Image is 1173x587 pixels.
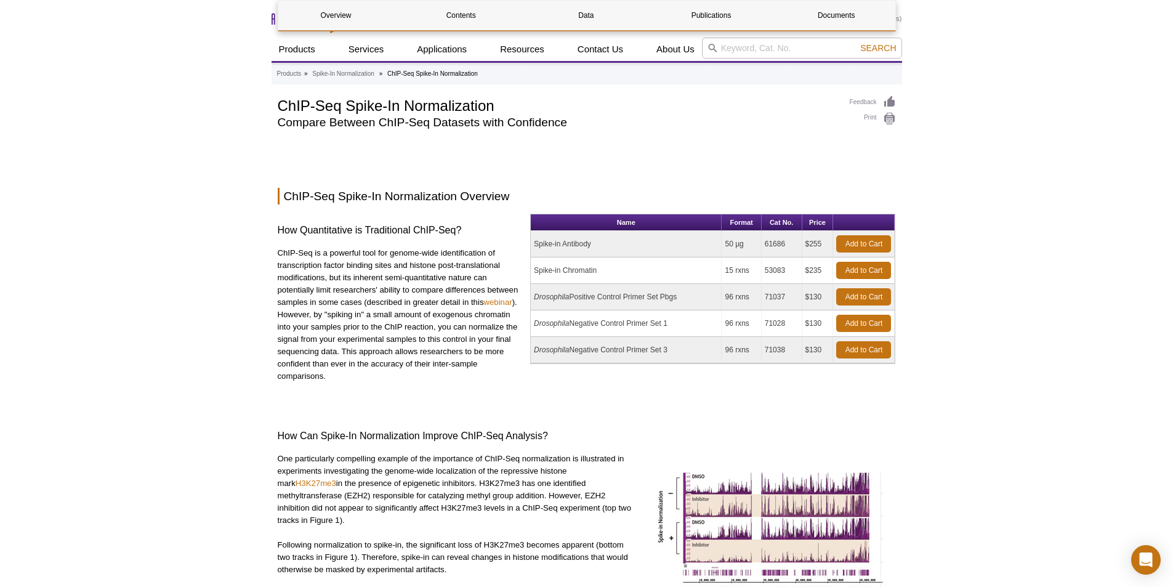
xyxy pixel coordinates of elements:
[722,231,761,257] td: 50 µg
[802,231,834,257] td: $255
[836,262,891,279] a: Add to Cart
[702,38,902,59] input: Keyword, Cat. No.
[836,315,891,332] a: Add to Cart
[802,284,834,310] td: $130
[850,95,896,109] a: Feedback
[534,346,569,354] i: Drosophila
[857,43,900,54] button: Search
[722,337,761,363] td: 96 rxns
[762,310,802,337] td: 71028
[409,38,474,61] a: Applications
[278,223,522,238] h3: How Quantitative is Traditional ChIP-Seq?
[762,214,802,231] th: Cat No.
[531,337,722,363] td: Negative Control Primer Set 3
[722,284,761,310] td: 96 rxns
[278,247,522,383] p: ChIP-Seq is a powerful tool for genome-wide identification of transcription factor binding sites ...
[483,298,512,307] a: webinar
[762,337,802,363] td: 71038
[722,257,761,284] td: 15 rxns
[762,257,802,284] td: 53083
[531,284,722,310] td: Positive Control Primer Set Pbgs
[278,1,394,30] a: Overview
[802,257,834,284] td: $235
[802,337,834,363] td: $130
[778,1,894,30] a: Documents
[278,95,837,114] h1: ChIP-Seq Spike-In Normalization
[1131,545,1161,575] div: Open Intercom Messenger
[493,38,552,61] a: Resources
[278,453,633,527] p: One particularly compelling example of the importance of ChIP-Seq normalization is illustrated in...
[296,479,336,488] a: H3K27me3
[304,70,308,77] li: »
[850,112,896,126] a: Print
[278,188,896,204] h2: ChIP-Seq Spike-In Normalization Overview
[531,231,722,257] td: Spike-in Antibody
[277,68,301,79] a: Products
[836,235,891,253] a: Add to Cart
[802,310,834,337] td: $130
[649,38,702,61] a: About Us
[272,38,323,61] a: Products
[379,70,383,77] li: »
[653,1,769,30] a: Publications
[278,429,896,443] h3: How Can Spike-In Normalization Improve ChIP-Seq Analysis?
[278,539,633,576] p: Following normalization to spike-in, the significant loss of H3K27me3 becomes apparent (bottom tw...
[534,293,569,301] i: Drosophila
[722,310,761,337] td: 96 rxns
[836,288,891,306] a: Add to Cart
[387,70,478,77] li: ChIP-Seq Spike-In Normalization
[860,43,896,53] span: Search
[531,257,722,284] td: Spike-in Chromatin
[341,38,392,61] a: Services
[570,38,631,61] a: Contact Us
[836,341,891,358] a: Add to Cart
[762,231,802,257] td: 61686
[278,117,837,128] h2: Compare Between ChIP-Seq Datasets with Confidence
[528,1,644,30] a: Data
[312,68,374,79] a: Spike-In Normalization
[534,319,569,328] i: Drosophila
[802,214,834,231] th: Price
[531,214,722,231] th: Name
[762,284,802,310] td: 71037
[531,310,722,337] td: Negative Control Primer Set 1
[722,214,761,231] th: Format
[403,1,519,30] a: Contents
